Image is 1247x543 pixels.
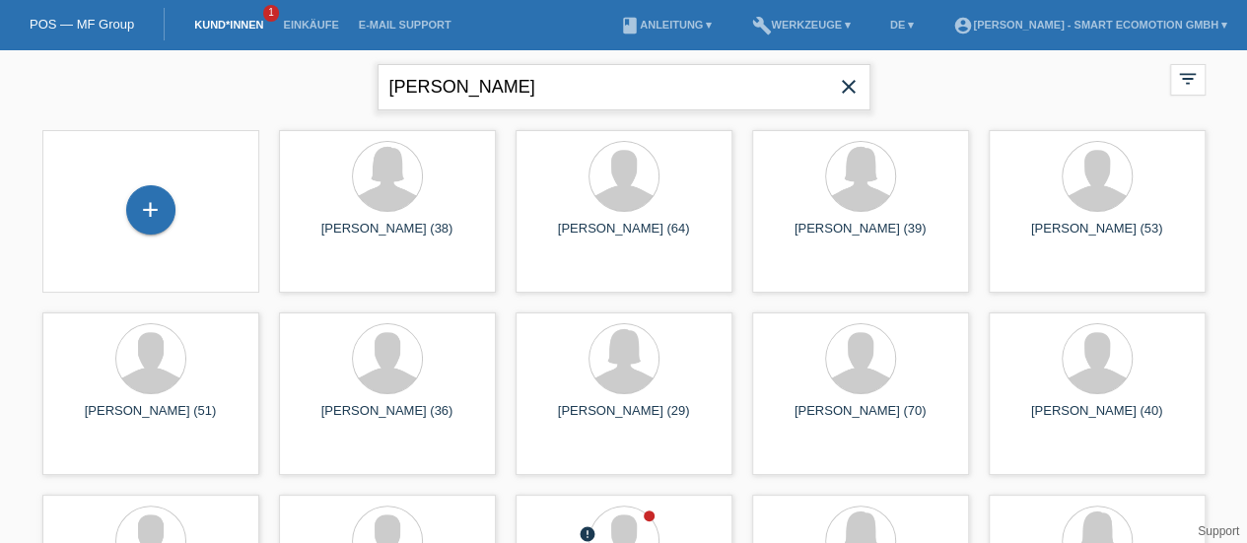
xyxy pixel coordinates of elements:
div: [PERSON_NAME] (36) [295,403,480,435]
div: [PERSON_NAME] (70) [768,403,953,435]
a: bookAnleitung ▾ [610,19,722,31]
div: [PERSON_NAME] (38) [295,221,480,252]
div: [PERSON_NAME] (40) [1005,403,1190,435]
a: Support [1198,524,1239,538]
div: [PERSON_NAME] (29) [531,403,717,435]
a: DE ▾ [880,19,924,31]
span: 1 [263,5,279,22]
div: [PERSON_NAME] (39) [768,221,953,252]
div: [PERSON_NAME] (64) [531,221,717,252]
a: Kund*innen [184,19,273,31]
a: account_circle[PERSON_NAME] - Smart Ecomotion GmbH ▾ [943,19,1237,31]
input: Suche... [378,64,870,110]
a: E-Mail Support [349,19,461,31]
div: [PERSON_NAME] (51) [58,403,243,435]
a: POS — MF Group [30,17,134,32]
i: filter_list [1177,68,1199,90]
div: Kund*in hinzufügen [127,193,174,227]
a: Einkäufe [273,19,348,31]
i: error [579,525,596,543]
i: account_circle [953,16,973,35]
i: build [751,16,771,35]
i: close [837,75,861,99]
i: book [620,16,640,35]
div: [PERSON_NAME] (53) [1005,221,1190,252]
a: buildWerkzeuge ▾ [741,19,861,31]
